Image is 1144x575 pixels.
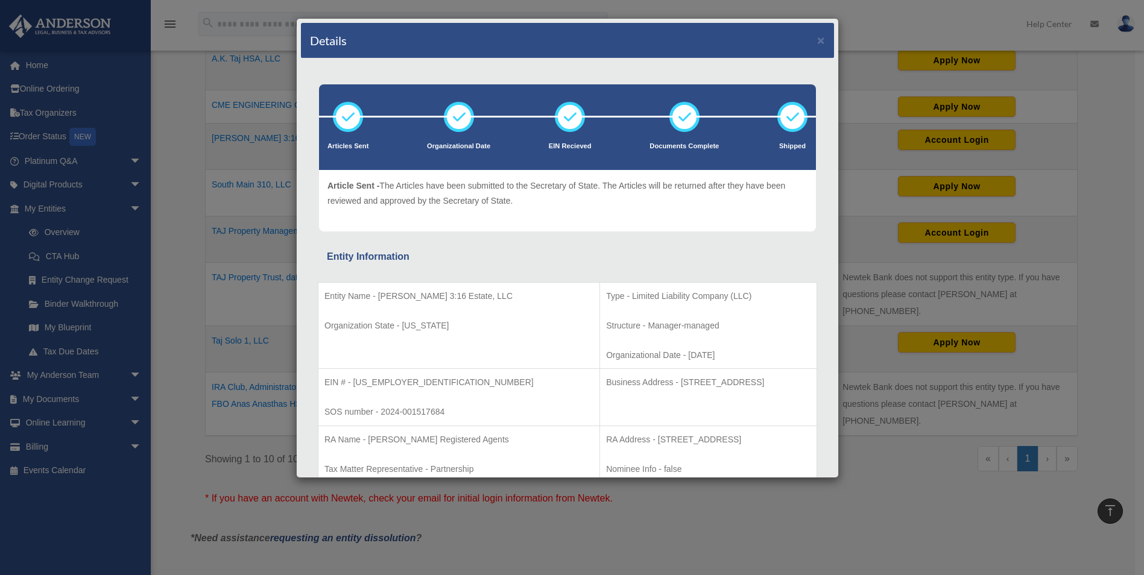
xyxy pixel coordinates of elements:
[324,289,593,304] p: Entity Name - [PERSON_NAME] 3:16 Estate, LLC
[324,318,593,333] p: Organization State - [US_STATE]
[549,140,592,152] p: EIN Recieved
[606,462,811,477] p: Nominee Info - false
[324,432,593,447] p: RA Name - [PERSON_NAME] Registered Agents
[606,348,811,363] p: Organizational Date - [DATE]
[327,181,379,190] span: Article Sent -
[310,32,347,49] h4: Details
[327,178,807,208] p: The Articles have been submitted to the Secretary of State. The Articles will be returned after t...
[777,140,807,152] p: Shipped
[324,462,593,477] p: Tax Matter Representative - Partnership
[649,140,719,152] p: Documents Complete
[817,34,825,46] button: ×
[606,375,811,390] p: Business Address - [STREET_ADDRESS]
[327,140,368,152] p: Articles Sent
[606,318,811,333] p: Structure - Manager-managed
[324,404,593,419] p: SOS number - 2024-001517684
[324,375,593,390] p: EIN # - [US_EMPLOYER_IDENTIFICATION_NUMBER]
[427,140,490,152] p: Organizational Date
[606,289,811,304] p: Type - Limited Liability Company (LLC)
[327,248,808,265] div: Entity Information
[606,432,811,447] p: RA Address - [STREET_ADDRESS]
